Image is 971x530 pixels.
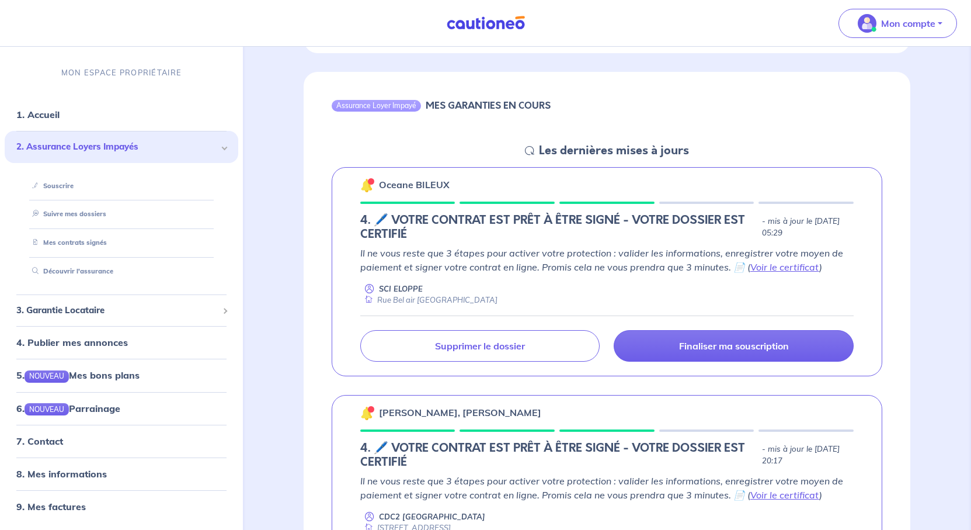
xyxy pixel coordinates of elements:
span: 3. Garantie Locataire [16,304,218,317]
a: Finaliser ma souscription [614,330,854,362]
p: Il ne vous reste que 3 étapes pour activer votre protection : valider les informations, enregistr... [360,246,854,274]
div: Assurance Loyer Impayé [332,100,421,112]
img: Cautioneo [442,16,530,30]
div: 3. Garantie Locataire [5,299,238,322]
a: Supprimer le dossier [360,330,600,362]
div: 6.NOUVEAUParrainage [5,396,238,420]
h5: 4. 🖊️ VOTRE CONTRAT EST PRÊT À ÊTRE SIGNÉ - VOTRE DOSSIER EST CERTIFIÉ [360,213,757,241]
div: Rue Bel air [GEOGRAPHIC_DATA] [360,295,497,306]
p: - mis à jour le [DATE] 05:29 [762,216,854,239]
a: 8. Mes informations [16,467,107,479]
a: Découvrir l'assurance [27,267,113,275]
div: 1. Accueil [5,103,238,126]
p: Il ne vous reste que 3 étapes pour activer votre protection : valider les informations, enregistr... [360,474,854,502]
div: Découvrir l'assurance [19,262,224,281]
div: Souscrire [19,176,224,195]
div: Suivre mes dossiers [19,205,224,224]
a: 6.NOUVEAUParrainage [16,402,120,414]
p: Mon compte [881,16,935,30]
button: illu_account_valid_menu.svgMon compte [838,9,957,38]
h5: 4. 🖊️ VOTRE CONTRAT EST PRÊT À ÊTRE SIGNÉ - VOTRE DOSSIER EST CERTIFIÉ [360,441,757,469]
p: SCI ELOPPE [379,283,423,295]
a: 7. Contact [16,435,63,446]
a: Voir le certificat [750,261,819,273]
div: 9. Mes factures [5,494,238,518]
p: MON ESPACE PROPRIÉTAIRE [61,67,182,78]
p: Supprimer le dossier [435,340,525,352]
div: Mes contrats signés [19,233,224,252]
p: CDC2 [GEOGRAPHIC_DATA] [379,511,485,522]
a: 9. Mes factures [16,500,86,512]
a: Mes contrats signés [27,238,107,247]
p: - mis à jour le [DATE] 20:17 [762,444,854,467]
div: state: CONTRACT-INFO-IN-PROGRESS, Context: NEW,CHOOSE-CERTIFICATE,ALONE,LESSOR-DOCUMENTS [360,213,854,241]
a: 5.NOUVEAUMes bons plans [16,369,140,381]
div: 5.NOUVEAUMes bons plans [5,363,238,387]
p: [PERSON_NAME], [PERSON_NAME] [379,406,541,420]
div: state: CONTRACT-INFO-IN-PROGRESS, Context: NEW,CHOOSE-CERTIFICATE,RELATIONSHIP,LESSOR-DOCUMENTS [360,441,854,469]
img: illu_account_valid_menu.svg [858,14,876,33]
p: Finaliser ma souscription [679,340,789,352]
a: 1. Accueil [16,109,60,120]
img: 🔔 [360,178,374,192]
span: 2. Assurance Loyers Impayés [16,140,218,154]
h6: MES GARANTIES EN COURS [426,100,551,111]
a: Voir le certificat [750,489,819,501]
div: 2. Assurance Loyers Impayés [5,131,238,163]
div: 7. Contact [5,429,238,452]
a: 4. Publier mes annonces [16,337,128,348]
a: Souscrire [27,181,74,189]
p: Oceane BILEUX [379,178,450,192]
h5: Les dernières mises à jours [539,144,689,158]
a: Suivre mes dossiers [27,210,106,218]
img: 🔔 [360,406,374,420]
div: 4. Publier mes annonces [5,331,238,354]
div: 8. Mes informations [5,462,238,485]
